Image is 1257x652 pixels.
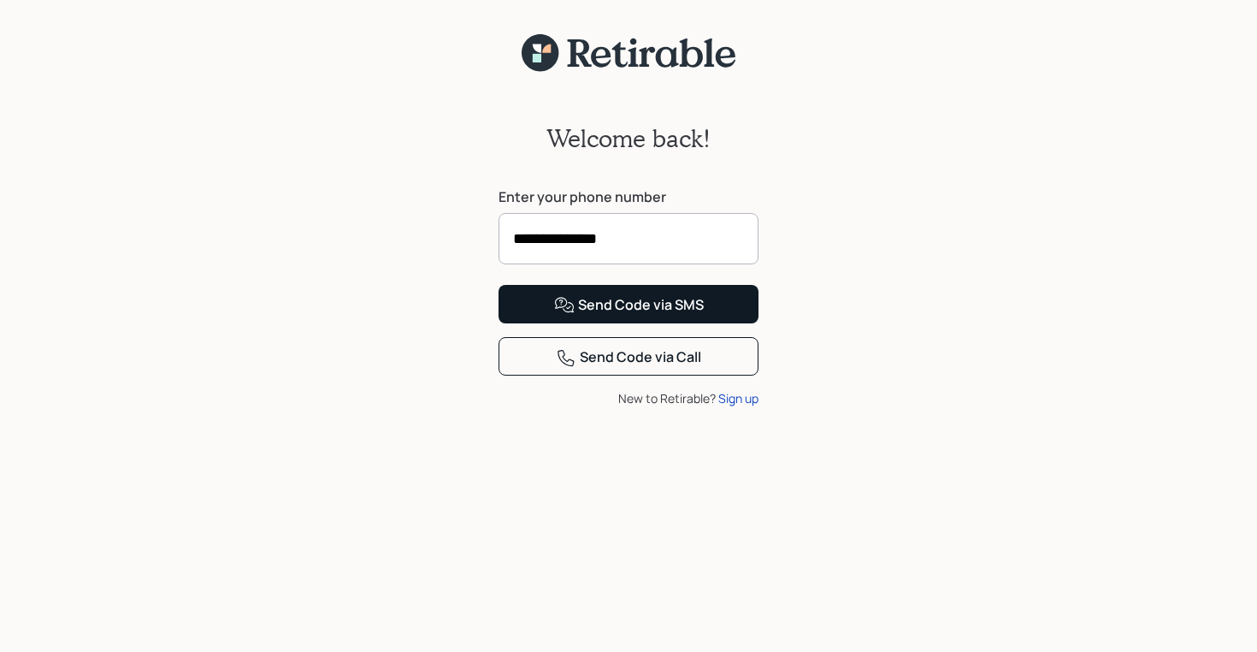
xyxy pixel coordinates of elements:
[499,187,758,206] label: Enter your phone number
[499,337,758,376] button: Send Code via Call
[546,124,711,153] h2: Welcome back!
[499,285,758,323] button: Send Code via SMS
[499,389,758,407] div: New to Retirable?
[554,295,704,316] div: Send Code via SMS
[718,389,758,407] div: Sign up
[556,347,701,368] div: Send Code via Call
